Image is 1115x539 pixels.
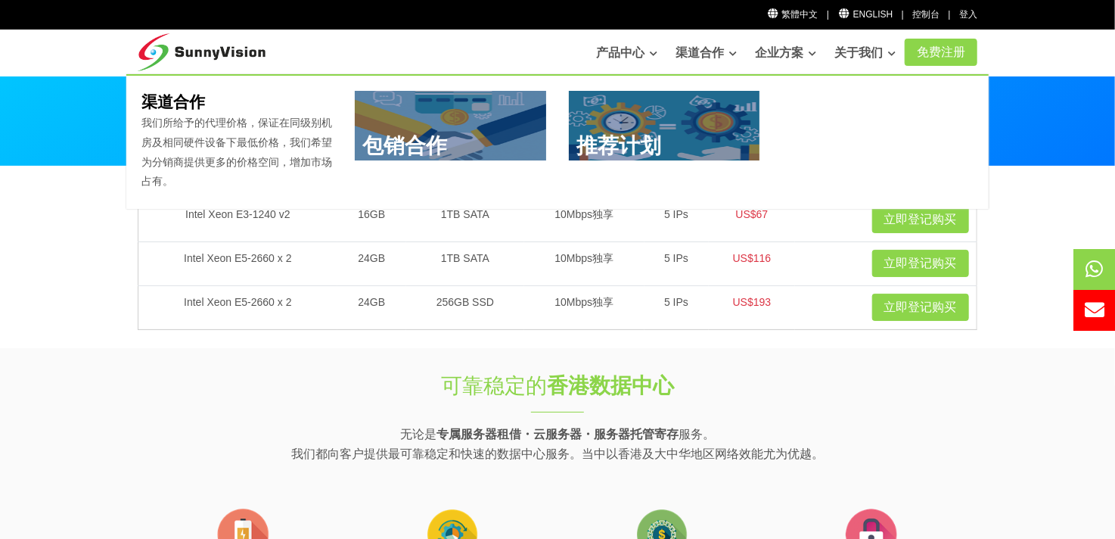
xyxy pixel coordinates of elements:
b: 渠道合作 [141,93,205,111]
td: 16GB [337,198,406,241]
li: | [949,8,951,22]
a: 免费注册 [905,39,977,66]
p: 无论是 服务。 我们都向客户提供最可靠稳定和快速的数据中心服务。当中以香港及大中华地区网络效能尤为优越。 [138,425,977,463]
a: 控制台 [912,9,940,20]
td: US$67 [709,198,796,241]
a: 立即登记购买 [872,206,969,233]
td: 10Mbps独享 [524,285,644,329]
td: 1TB SATA [406,241,524,285]
td: 5 IPs [644,198,709,241]
td: 10Mbps独享 [524,241,644,285]
td: US$193 [709,285,796,329]
td: 24GB [337,285,406,329]
strong: 香港数据中心 [547,374,674,397]
li: | [902,8,904,22]
span: 我们所给予的代理价格，保证在同级别机房及相同硬件设备下最低价格，我们希望为分销商提供更多的价格空间，增加市场占有。 [141,117,332,187]
td: 5 IPs [644,285,709,329]
a: 立即登记购买 [872,250,969,277]
td: 24GB [337,241,406,285]
td: Intel Xeon E5-2660 x 2 [138,285,337,329]
a: 登入 [959,9,977,20]
li: | [827,8,829,22]
td: Intel Xeon E3-1240 v2 [138,198,337,241]
strong: 专属服务器租借・云服务器・服务器托管寄存 [436,428,679,441]
a: 企业方案 [755,38,816,68]
td: 10Mbps独享 [524,198,644,241]
td: 5 IPs [644,241,709,285]
a: 渠道合作 [676,38,737,68]
td: Intel Xeon E5-2660 x 2 [138,241,337,285]
a: English [837,9,893,20]
div: 渠道合作 [126,74,989,209]
h1: 可靠稳定的 [306,371,809,400]
a: 关于我们 [834,38,896,68]
a: 繁體中文 [766,9,818,20]
a: 产品中心 [596,38,657,68]
td: 1TB SATA [406,198,524,241]
td: 256GB SSD [406,285,524,329]
td: US$116 [709,241,796,285]
a: 立即登记购买 [872,294,969,321]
